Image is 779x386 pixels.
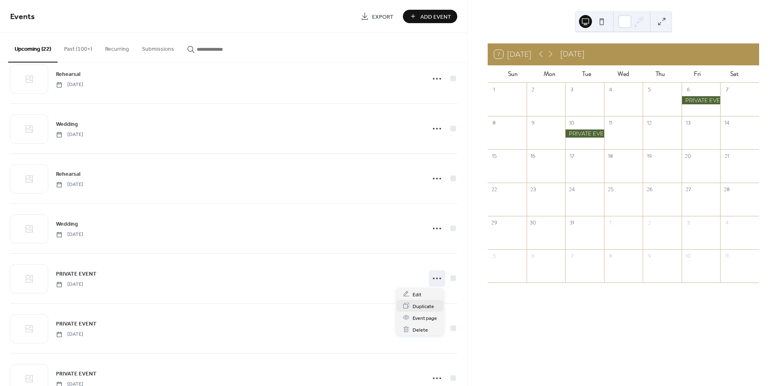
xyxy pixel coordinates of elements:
div: 9 [646,252,653,260]
button: Submissions [136,33,181,62]
span: Rehearsal [56,70,80,79]
div: 10 [684,252,692,260]
div: 18 [607,152,614,160]
div: 6 [529,252,537,260]
div: 5 [491,252,498,260]
span: [DATE] [56,81,83,88]
div: 30 [529,219,537,226]
div: 7 [723,86,731,93]
div: 1 [491,86,498,93]
div: 25 [607,185,614,193]
div: Mon [531,65,568,83]
div: 4 [723,219,731,226]
span: Wedding [56,220,78,229]
div: Sun [494,65,531,83]
button: 7[DATE] [491,48,534,61]
div: Wed [605,65,642,83]
div: 24 [568,185,575,193]
div: PRIVATE EVENT [565,129,604,138]
button: Upcoming (22) [8,33,58,63]
div: 17 [568,152,575,160]
a: PRIVATE EVENT [56,369,97,378]
a: Export [355,10,400,23]
span: Duplicate [413,302,434,311]
div: Thu [642,65,679,83]
div: 27 [684,185,692,193]
div: 26 [646,185,653,193]
div: 3 [568,86,575,93]
div: 2 [529,86,537,93]
div: 14 [723,119,731,126]
span: Edit [413,290,422,299]
div: 2 [646,219,653,226]
div: 11 [607,119,614,126]
span: Delete [413,326,428,334]
div: 23 [529,185,537,193]
a: Rehearsal [56,69,80,79]
button: Add Event [403,10,457,23]
a: Wedding [56,119,78,129]
div: 8 [607,252,614,260]
span: Event page [413,314,437,322]
div: 16 [529,152,537,160]
a: Wedding [56,219,78,229]
button: Recurring [99,33,136,62]
div: 31 [568,219,575,226]
span: PRIVATE EVENT [56,370,97,378]
span: [DATE] [56,331,83,338]
span: Add Event [420,13,451,21]
div: 1 [607,219,614,226]
div: 3 [684,219,692,226]
div: 5 [646,86,653,93]
div: 19 [646,152,653,160]
div: Fri [679,65,716,83]
span: PRIVATE EVENT [56,270,97,278]
div: 10 [568,119,575,126]
div: [DATE] [560,48,584,60]
span: Events [10,9,35,25]
div: 28 [723,185,731,193]
span: PRIVATE EVENT [56,320,97,328]
div: Tue [568,65,605,83]
div: Sat [716,65,753,83]
span: Wedding [56,120,78,129]
div: 4 [607,86,614,93]
div: 11 [723,252,731,260]
span: Rehearsal [56,170,80,179]
a: PRIVATE EVENT [56,269,97,278]
a: PRIVATE EVENT [56,319,97,328]
div: 6 [684,86,692,93]
span: [DATE] [56,131,83,138]
div: 7 [568,252,575,260]
div: 29 [491,219,498,226]
div: 8 [491,119,498,126]
div: PRIVATE EVENT [682,96,721,104]
div: 20 [684,152,692,160]
div: 12 [646,119,653,126]
div: 21 [723,152,731,160]
a: Rehearsal [56,169,80,179]
span: [DATE] [56,281,83,288]
span: [DATE] [56,181,83,188]
div: 13 [684,119,692,126]
div: 22 [491,185,498,193]
div: 9 [529,119,537,126]
span: Export [372,13,394,21]
button: Past (100+) [58,33,99,62]
span: [DATE] [56,231,83,238]
div: 15 [491,152,498,160]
